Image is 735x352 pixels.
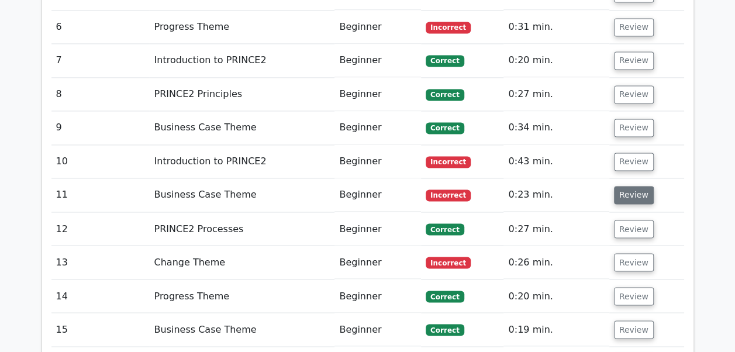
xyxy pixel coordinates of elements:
td: 0:31 min. [503,11,609,44]
td: Change Theme [149,246,334,279]
td: 14 [51,279,150,313]
span: Incorrect [426,189,471,201]
span: Incorrect [426,257,471,268]
button: Review [614,186,654,204]
td: 0:34 min. [503,111,609,144]
td: Beginner [334,145,421,178]
span: Incorrect [426,156,471,168]
td: 12 [51,212,150,246]
td: 11 [51,178,150,212]
button: Review [614,119,654,137]
td: 0:43 min. [503,145,609,178]
td: Progress Theme [149,11,334,44]
td: Beginner [334,246,421,279]
span: Correct [426,324,464,336]
button: Review [614,220,654,238]
td: Business Case Theme [149,313,334,346]
td: Beginner [334,78,421,111]
td: Beginner [334,11,421,44]
td: 0:19 min. [503,313,609,346]
td: 0:20 min. [503,279,609,313]
span: Correct [426,89,464,101]
td: Business Case Theme [149,111,334,144]
button: Review [614,18,654,36]
td: 0:27 min. [503,78,609,111]
button: Review [614,153,654,171]
button: Review [614,51,654,70]
td: Beginner [334,44,421,77]
td: Beginner [334,313,421,346]
td: 0:26 min. [503,246,609,279]
td: 9 [51,111,150,144]
span: Correct [426,223,464,235]
td: Beginner [334,111,421,144]
span: Correct [426,122,464,134]
button: Review [614,85,654,103]
td: 0:23 min. [503,178,609,212]
button: Review [614,253,654,271]
td: 13 [51,246,150,279]
td: 0:27 min. [503,212,609,246]
td: Beginner [334,212,421,246]
button: Review [614,320,654,339]
button: Review [614,287,654,305]
td: 0:20 min. [503,44,609,77]
span: Incorrect [426,22,471,33]
td: Beginner [334,178,421,212]
td: Introduction to PRINCE2 [149,145,334,178]
td: Beginner [334,279,421,313]
span: Correct [426,291,464,302]
td: 15 [51,313,150,346]
span: Correct [426,55,464,67]
td: Introduction to PRINCE2 [149,44,334,77]
td: Progress Theme [149,279,334,313]
td: 6 [51,11,150,44]
td: PRINCE2 Principles [149,78,334,111]
td: Business Case Theme [149,178,334,212]
td: 7 [51,44,150,77]
td: 8 [51,78,150,111]
td: PRINCE2 Processes [149,212,334,246]
td: 10 [51,145,150,178]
